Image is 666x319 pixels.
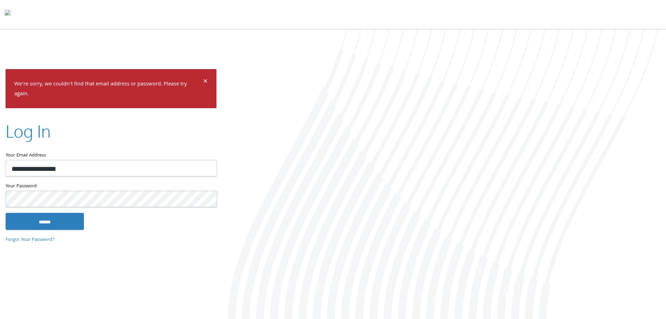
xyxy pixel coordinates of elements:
[203,75,208,89] span: ×
[6,119,51,143] h2: Log In
[203,78,208,86] button: Dismiss alert
[6,236,55,243] a: Forgot Your Password?
[5,7,10,21] img: todyl-logo-dark.svg
[14,79,202,99] p: We're sorry, we couldn't find that email address or password. Please try again.
[6,182,216,191] label: Your Password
